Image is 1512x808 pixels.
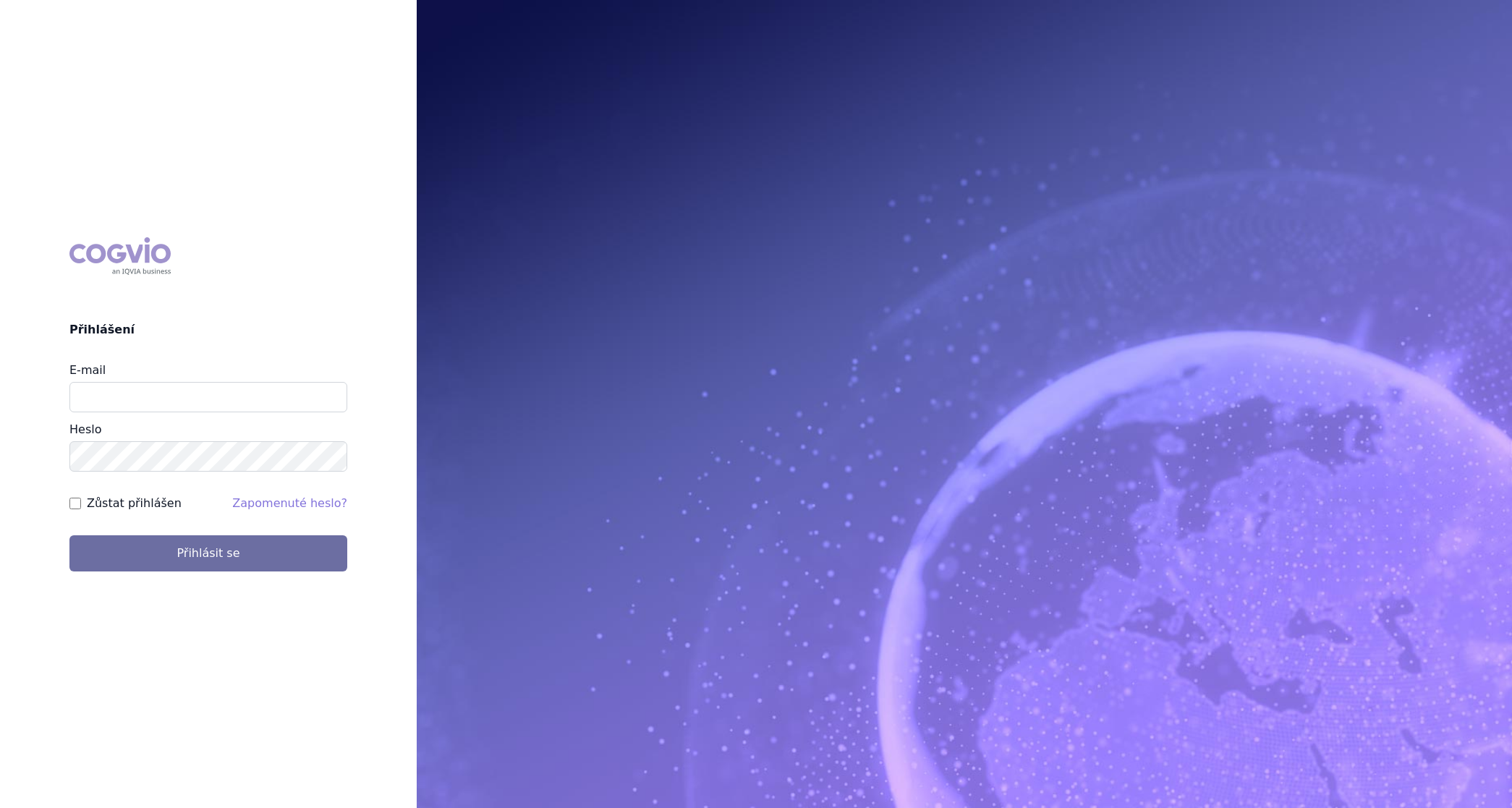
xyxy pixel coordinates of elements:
[69,237,171,275] div: COGVIO
[69,422,101,436] label: Heslo
[232,496,347,510] a: Zapomenuté heslo?
[69,535,347,571] button: Přihlásit se
[69,363,106,377] label: E-mail
[87,495,182,512] label: Zůstat přihlášen
[69,321,347,339] h2: Přihlášení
